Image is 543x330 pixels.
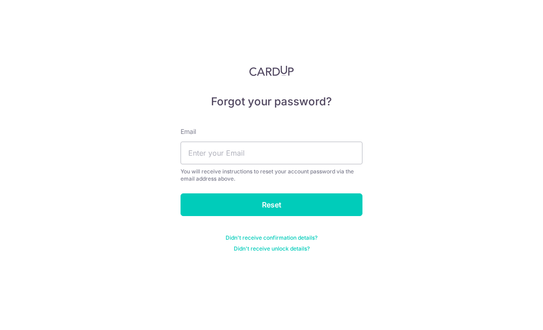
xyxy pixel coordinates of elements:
h5: Forgot your password? [181,94,362,109]
label: Email [181,127,196,136]
img: CardUp Logo [249,65,294,76]
a: Didn't receive unlock details? [234,245,310,252]
div: You will receive instructions to reset your account password via the email address above. [181,168,362,182]
a: Didn't receive confirmation details? [226,234,317,241]
input: Reset [181,193,362,216]
input: Enter your Email [181,142,362,164]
